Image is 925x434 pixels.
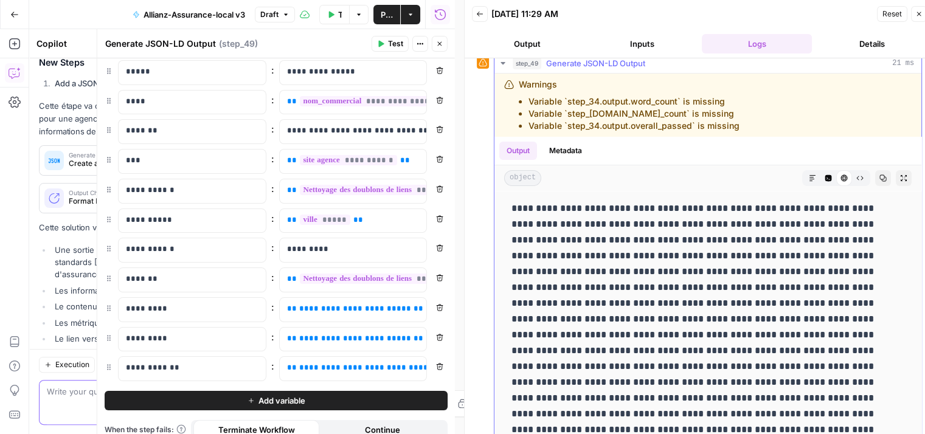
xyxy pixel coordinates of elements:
span: : [271,329,274,344]
span: Allianz-Assurance-local v3 [144,9,245,21]
span: Publish [381,9,393,21]
span: : [271,240,274,255]
span: Execution [55,359,89,370]
h3: New Steps [39,55,247,71]
span: Add variable [258,394,305,407]
button: Add variable [105,391,448,410]
button: Metadata [542,142,589,160]
span: : [271,122,274,136]
li: Variable `step_34.output.overall_passed` is missing [528,120,740,132]
div: Warnings [519,78,740,132]
li: Une sortie JSON-LD structurée selon les standards [DOMAIN_NAME] pour une agence d'assurance [52,244,247,280]
li: Variable `step_34.output.word_count` is missing [528,95,740,108]
span: : [271,151,274,166]
span: Format Final Output [69,196,203,207]
button: Logs [702,34,812,53]
li: Le contenu généré intégré dans la structure [52,300,247,312]
span: Generate JSON-LD Output [546,57,645,69]
span: Reset [882,9,902,19]
span: : [271,359,274,373]
li: Le lien vers le document Google Docs [52,332,247,345]
span: Output Changes [69,190,203,196]
span: Generate JSON-LD Output [69,152,190,158]
span: : [271,300,274,314]
span: : [271,92,274,107]
button: Test Data [319,5,349,24]
strong: Add a JSON Formatter step [55,78,156,88]
button: Output [499,142,537,160]
span: step_49 [513,57,541,69]
button: Allianz-Assurance-local v3 [125,5,252,24]
span: Test [388,38,403,49]
div: Copilot [36,38,152,50]
span: object [504,170,541,186]
span: Test Data [338,9,342,21]
li: Les métriques de qualité du workflow [52,317,247,329]
span: : [271,211,274,226]
span: : [271,270,274,284]
button: Draft [255,7,295,22]
span: Create a JSON-LD structured output for the insurance agency with all relevant data [69,158,190,169]
span: ( step_49 ) [219,38,258,50]
button: Publish [373,5,400,24]
li: Variable `step_[DOMAIN_NAME]_count` is missing [528,108,740,120]
button: Inputs [587,34,697,53]
li: Les informations de l'agence (nom, adresse, URL) [52,284,247,297]
span: : [271,181,274,196]
textarea: Generate JSON-LD Output [105,38,216,50]
button: Test [372,36,409,52]
span: 21 ms [892,58,914,69]
button: Execution [39,356,95,372]
p: Cette solution vous donnera : [39,221,247,234]
span: : [271,63,274,77]
button: 21 ms [494,53,921,73]
button: Output [472,34,582,53]
span: Draft [260,9,279,20]
button: Reset [877,6,907,22]
p: Cette étape va créer une structure JSON-LD appropriée pour une agence d'assurance locale, incluan... [39,100,247,138]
